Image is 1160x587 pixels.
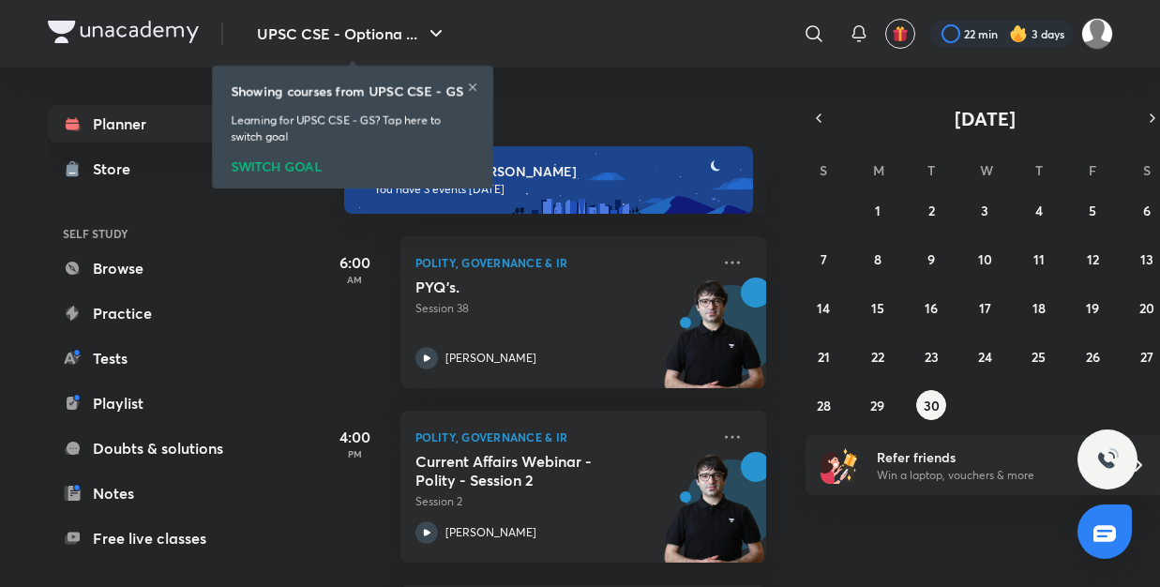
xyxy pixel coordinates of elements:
a: Practice [48,294,265,332]
abbr: September 18, 2025 [1032,299,1046,317]
abbr: Sunday [820,161,827,179]
h5: PYQ’s. [415,278,649,296]
button: September 29, 2025 [863,390,893,420]
img: streak [1009,24,1028,43]
p: [PERSON_NAME] [445,350,536,367]
h6: SELF STUDY [48,218,265,249]
abbr: September 24, 2025 [978,348,992,366]
button: September 25, 2025 [1024,341,1054,371]
abbr: September 17, 2025 [979,299,991,317]
abbr: September 20, 2025 [1139,299,1154,317]
img: avatar [892,25,909,42]
h6: Refer friends [877,447,1107,467]
a: Tests [48,339,265,377]
p: Session 38 [415,300,710,317]
abbr: September 13, 2025 [1140,250,1153,268]
h6: Good evening, [PERSON_NAME] [374,163,736,180]
h6: Showing courses from UPSC CSE - GS [231,81,463,100]
a: Free live classes [48,519,265,557]
abbr: September 5, 2025 [1089,202,1096,219]
button: September 4, 2025 [1024,195,1054,225]
button: [DATE] [832,105,1139,131]
button: September 30, 2025 [916,390,946,420]
a: Browse [48,249,265,287]
span: [DATE] [955,106,1016,131]
abbr: September 6, 2025 [1143,202,1151,219]
abbr: September 29, 2025 [870,397,884,414]
button: September 10, 2025 [970,244,1000,274]
abbr: September 11, 2025 [1033,250,1045,268]
abbr: September 25, 2025 [1032,348,1046,366]
h5: 6:00 [318,251,393,274]
abbr: September 2, 2025 [928,202,935,219]
abbr: Tuesday [927,161,935,179]
a: Notes [48,474,265,512]
abbr: September 3, 2025 [981,202,988,219]
img: referral [821,446,858,484]
button: September 9, 2025 [916,244,946,274]
button: September 11, 2025 [1024,244,1054,274]
button: avatar [885,19,915,49]
abbr: September 14, 2025 [817,299,830,317]
abbr: Wednesday [980,161,993,179]
p: [PERSON_NAME] [445,524,536,541]
p: Learning for UPSC CSE - GS? Tap here to switch goal [231,112,475,145]
button: UPSC CSE - Optiona ... [246,15,459,53]
abbr: September 27, 2025 [1140,348,1153,366]
button: September 26, 2025 [1077,341,1107,371]
abbr: September 28, 2025 [817,397,831,414]
button: September 12, 2025 [1077,244,1107,274]
img: ttu [1096,448,1119,471]
button: September 24, 2025 [970,341,1000,371]
abbr: Friday [1089,161,1096,179]
h5: 4:00 [318,426,393,448]
button: September 15, 2025 [863,293,893,323]
a: Playlist [48,384,265,422]
abbr: September 8, 2025 [874,250,881,268]
abbr: September 19, 2025 [1086,299,1099,317]
abbr: September 9, 2025 [927,250,935,268]
button: September 5, 2025 [1077,195,1107,225]
img: Company Logo [48,21,199,43]
abbr: September 30, 2025 [924,397,940,414]
button: September 19, 2025 [1077,293,1107,323]
p: PM [318,448,393,459]
button: September 3, 2025 [970,195,1000,225]
p: Session 2 [415,493,710,510]
p: Win a laptop, vouchers & more [877,467,1107,484]
abbr: September 23, 2025 [925,348,939,366]
img: unacademy [663,452,766,581]
img: unacademy [663,278,766,407]
button: September 21, 2025 [808,341,838,371]
p: AM [318,274,393,285]
abbr: September 22, 2025 [871,348,884,366]
abbr: September 16, 2025 [925,299,938,317]
abbr: Monday [873,161,884,179]
abbr: September 7, 2025 [821,250,827,268]
button: September 1, 2025 [863,195,893,225]
abbr: September 26, 2025 [1086,348,1100,366]
button: September 14, 2025 [808,293,838,323]
div: SWITCH GOAL [231,153,475,173]
p: Polity, Governance & IR [415,251,710,274]
a: Doubts & solutions [48,429,265,467]
abbr: September 21, 2025 [818,348,830,366]
button: September 2, 2025 [916,195,946,225]
abbr: Thursday [1035,161,1043,179]
abbr: September 12, 2025 [1087,250,1099,268]
button: September 16, 2025 [916,293,946,323]
p: Polity, Governance & IR [415,426,710,448]
button: September 7, 2025 [808,244,838,274]
button: September 28, 2025 [808,390,838,420]
abbr: September 4, 2025 [1035,202,1043,219]
abbr: September 1, 2025 [875,202,881,219]
abbr: September 10, 2025 [978,250,992,268]
h5: Current Affairs Webinar - Polity - Session 2 [415,452,649,489]
div: Store [93,158,142,180]
button: September 8, 2025 [863,244,893,274]
abbr: Saturday [1143,161,1151,179]
img: evening [344,146,753,214]
a: Planner [48,105,265,143]
button: September 22, 2025 [863,341,893,371]
p: You have 3 events [DATE] [374,182,736,197]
